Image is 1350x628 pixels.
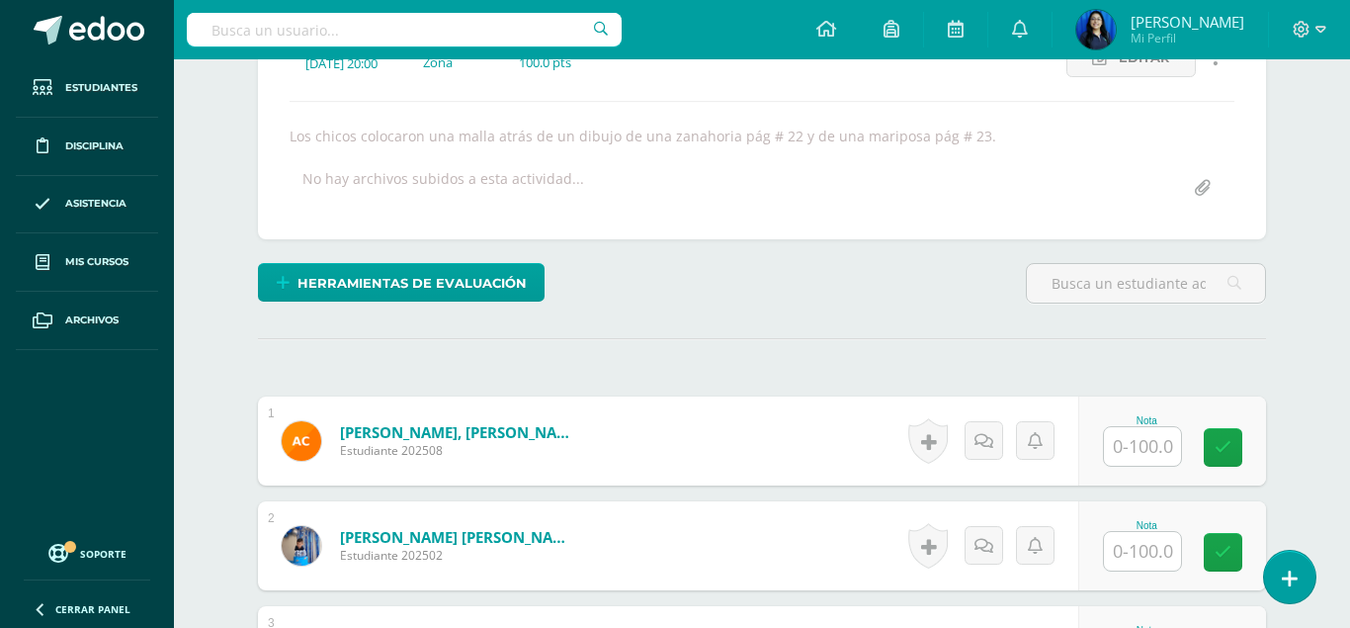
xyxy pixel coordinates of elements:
[258,263,545,302] a: Herramientas de evaluación
[305,54,391,72] div: [DATE] 20:00
[65,254,128,270] span: Mis cursos
[1131,30,1244,46] span: Mi Perfil
[1104,427,1181,466] input: 0-100.0
[340,547,577,564] span: Estudiante 202502
[340,422,577,442] a: [PERSON_NAME], [PERSON_NAME]
[187,13,622,46] input: Busca un usuario...
[340,442,577,459] span: Estudiante 202508
[65,196,127,212] span: Asistencia
[519,53,571,71] div: 100.0 pts
[340,527,577,547] a: [PERSON_NAME] [PERSON_NAME]
[302,169,584,208] div: No hay archivos subidos a esta actividad...
[55,602,130,616] span: Cerrar panel
[1103,520,1190,531] div: Nota
[16,118,158,176] a: Disciplina
[282,127,1242,145] div: Los chicos colocaron una malla atrás de un dibujo de una zanahoria pág # 22 y de una mariposa pág...
[16,176,158,234] a: Asistencia
[423,53,487,71] div: Zona
[1104,532,1181,571] input: 0-100.0
[1103,415,1190,426] div: Nota
[297,265,527,302] span: Herramientas de evaluación
[80,547,127,561] span: Soporte
[16,59,158,118] a: Estudiantes
[24,539,150,566] a: Soporte
[16,233,158,292] a: Mis cursos
[282,421,321,461] img: 09fc2b893e28e626ad91ca55222578bd.png
[16,292,158,350] a: Archivos
[1076,10,1116,49] img: 8474527f4ae30e1796c4470c4a4cb50b.png
[65,80,137,96] span: Estudiantes
[1131,12,1244,32] span: [PERSON_NAME]
[65,313,119,328] span: Archivos
[1027,264,1265,303] input: Busca un estudiante aquí...
[282,526,321,566] img: e4cc5a724eb4fddbf2b7c0a9cab1ad26.png
[65,138,124,154] span: Disciplina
